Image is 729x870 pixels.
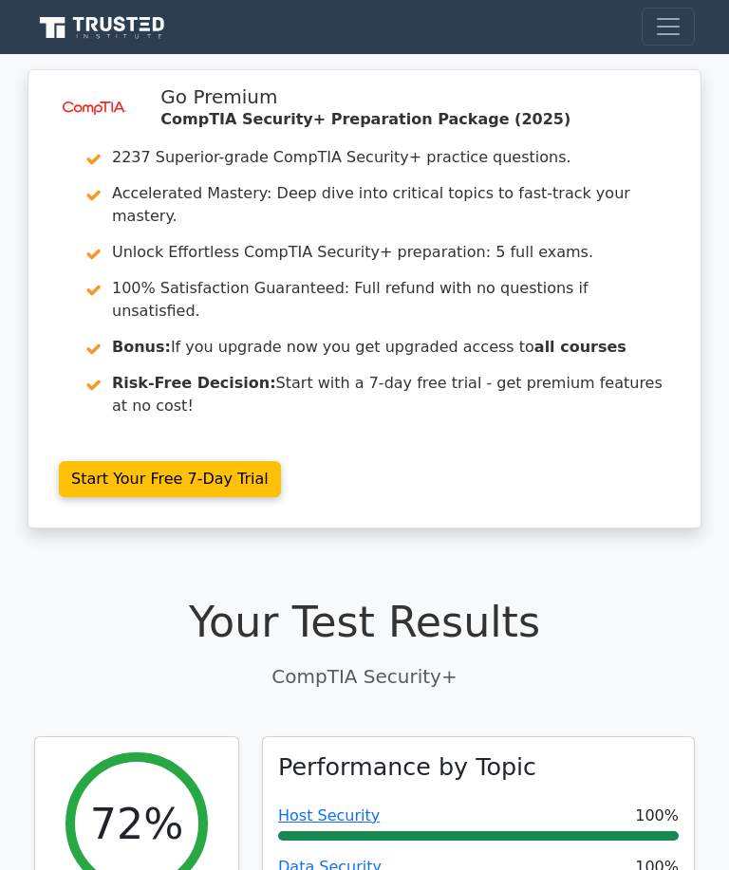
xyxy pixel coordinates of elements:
[34,597,695,647] h1: Your Test Results
[278,752,536,781] h3: Performance by Topic
[90,799,184,849] h2: 72%
[635,805,679,827] span: 100%
[34,662,695,691] p: CompTIA Security+
[278,806,380,824] a: Host Security
[59,461,281,497] a: Start Your Free 7-Day Trial
[642,8,695,46] button: Toggle navigation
